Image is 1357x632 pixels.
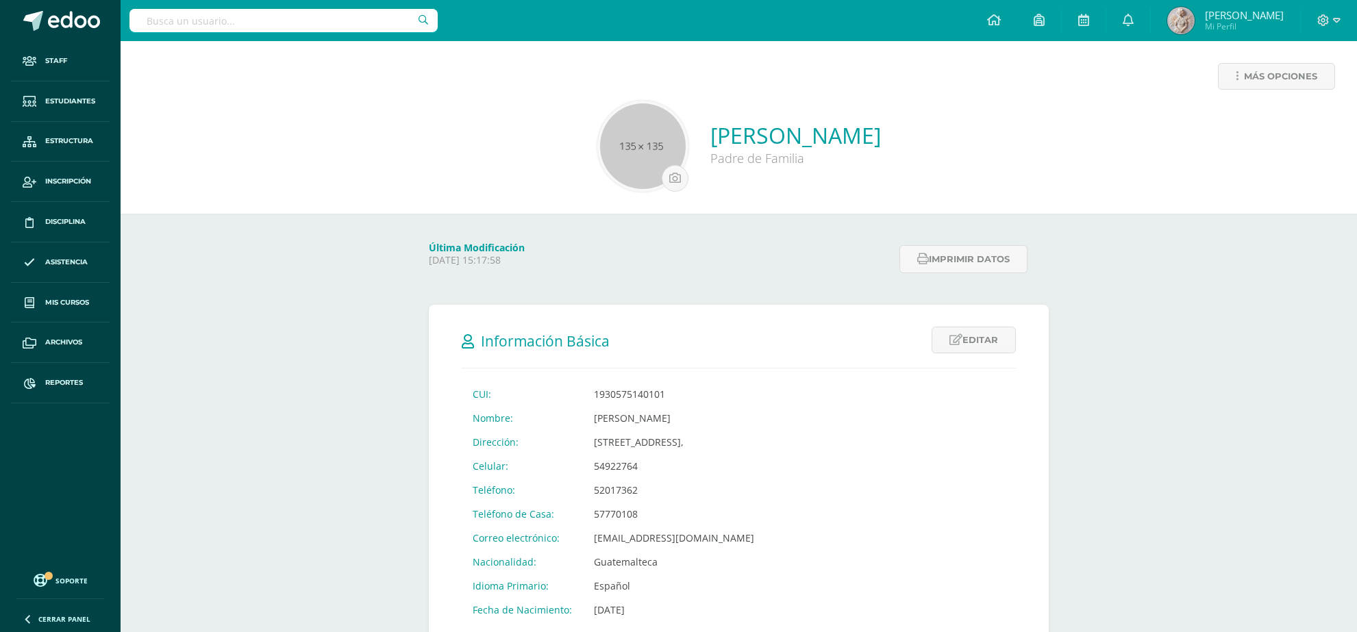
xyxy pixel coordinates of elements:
td: Nacionalidad: [462,550,583,574]
span: Información Básica [481,331,610,351]
td: 57770108 [583,502,765,526]
h4: Última Modificación [429,241,891,254]
td: Nombre: [462,406,583,430]
img: 0721312b14301b3cebe5de6252ad211a.png [1167,7,1195,34]
td: Dirección: [462,430,583,454]
td: Idioma Primario: [462,574,583,598]
span: Disciplina [45,216,86,227]
td: [DATE] [583,598,765,622]
a: Estudiantes [11,81,110,122]
td: 1930575140101 [583,382,765,406]
div: Padre de Familia [710,150,881,166]
span: Reportes [45,377,83,388]
span: Soporte [55,576,88,585]
td: [PERSON_NAME] [583,406,765,430]
td: Teléfono: [462,478,583,502]
a: Staff [11,41,110,81]
span: Inscripción [45,176,91,187]
span: [PERSON_NAME] [1205,8,1284,22]
td: Teléfono de Casa: [462,502,583,526]
span: Asistencia [45,257,88,268]
span: Estudiantes [45,96,95,107]
a: Reportes [11,363,110,403]
input: Busca un usuario... [129,9,438,32]
a: Soporte [16,570,104,589]
span: Archivos [45,337,82,348]
td: Correo electrónico: [462,526,583,550]
span: Estructura [45,136,93,147]
a: Más opciones [1218,63,1335,90]
td: [EMAIL_ADDRESS][DOMAIN_NAME] [583,526,765,550]
a: Disciplina [11,202,110,242]
td: Celular: [462,454,583,478]
a: [PERSON_NAME] [710,121,881,150]
td: Guatemalteca [583,550,765,574]
span: Cerrar panel [38,614,90,624]
span: Staff [45,55,67,66]
a: Editar [932,327,1016,353]
span: Mis cursos [45,297,89,308]
span: Mi Perfil [1205,21,1284,32]
p: [DATE] 15:17:58 [429,254,891,266]
a: Estructura [11,122,110,162]
td: Español [583,574,765,598]
button: Imprimir datos [899,245,1028,273]
td: 52017362 [583,478,765,502]
span: Más opciones [1244,64,1317,89]
a: Mis cursos [11,283,110,323]
td: [STREET_ADDRESS], [583,430,765,454]
td: CUI: [462,382,583,406]
td: Fecha de Nacimiento: [462,598,583,622]
img: 135x135 [600,103,686,189]
a: Asistencia [11,242,110,283]
td: 54922764 [583,454,765,478]
a: Archivos [11,323,110,363]
a: Inscripción [11,162,110,202]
